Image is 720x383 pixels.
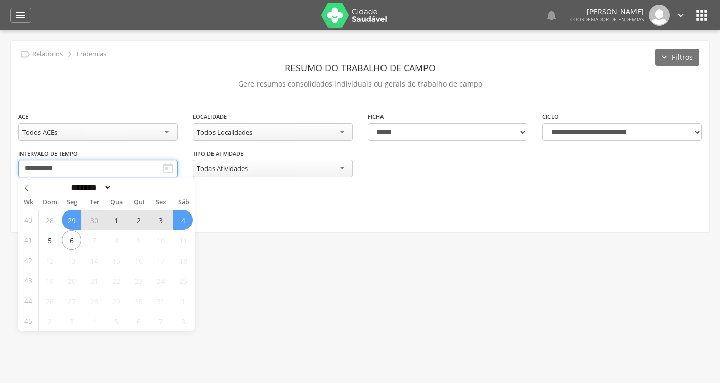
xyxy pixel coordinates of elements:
[24,250,32,270] span: 42
[84,210,104,230] span: Setembro 30, 2025
[173,250,193,270] span: Outubro 18, 2025
[32,50,63,58] p: Relatórios
[83,199,105,206] span: Ter
[106,311,126,331] span: Novembro 5, 2025
[39,250,59,270] span: Outubro 12, 2025
[39,230,59,250] span: Outubro 5, 2025
[162,162,174,175] i: 
[173,230,193,250] span: Outubro 11, 2025
[106,230,126,250] span: Outubro 8, 2025
[62,291,81,311] span: Outubro 27, 2025
[62,271,81,290] span: Outubro 20, 2025
[675,5,686,26] a: 
[151,311,171,331] span: Novembro 7, 2025
[545,9,558,21] i: 
[368,113,384,121] label: Ficha
[64,49,75,60] i: 
[15,9,27,21] i: 
[106,291,126,311] span: Outubro 29, 2025
[570,8,644,15] p: [PERSON_NAME]
[24,311,32,331] span: 45
[105,199,128,206] span: Qua
[129,311,148,331] span: Novembro 6, 2025
[106,271,126,290] span: Outubro 22, 2025
[570,16,644,23] span: Coordenador de Endemias
[24,271,32,290] span: 43
[151,210,171,230] span: Outubro 3, 2025
[62,311,81,331] span: Novembro 3, 2025
[22,127,57,137] div: Todos ACEs
[173,271,193,290] span: Outubro 25, 2025
[112,182,145,193] input: Year
[193,150,243,158] label: Tipo de Atividade
[173,291,193,311] span: Novembro 1, 2025
[129,271,148,290] span: Outubro 23, 2025
[106,250,126,270] span: Outubro 15, 2025
[24,230,32,250] span: 41
[61,199,83,206] span: Seg
[18,150,78,158] label: Intervalo de Tempo
[84,271,104,290] span: Outubro 21, 2025
[173,199,195,206] span: Sáb
[18,195,38,209] span: Wk
[84,250,104,270] span: Outubro 14, 2025
[129,250,148,270] span: Outubro 16, 2025
[24,210,32,230] span: 40
[20,49,31,60] i: 
[173,311,193,331] span: Novembro 8, 2025
[129,210,148,230] span: Outubro 2, 2025
[77,50,106,58] p: Endemias
[39,210,59,230] span: Setembro 28, 2025
[694,7,710,23] i: 
[62,210,81,230] span: Setembro 29, 2025
[24,291,32,311] span: 44
[129,230,148,250] span: Outubro 9, 2025
[39,291,59,311] span: Outubro 26, 2025
[151,230,171,250] span: Outubro 10, 2025
[542,113,559,121] label: Ciclo
[39,311,59,331] span: Novembro 2, 2025
[106,210,126,230] span: Outubro 1, 2025
[675,10,686,21] i: 
[18,59,702,77] header: Resumo do Trabalho de Campo
[197,164,248,173] div: Todas Atividades
[62,230,81,250] span: Outubro 6, 2025
[10,8,31,23] a: 
[151,291,171,311] span: Outubro 31, 2025
[151,271,171,290] span: Outubro 24, 2025
[62,250,81,270] span: Outubro 13, 2025
[128,199,150,206] span: Qui
[68,182,112,193] select: Month
[129,291,148,311] span: Outubro 30, 2025
[18,113,28,121] label: ACE
[150,199,173,206] span: Sex
[545,5,558,26] a: 
[84,311,104,331] span: Novembro 4, 2025
[655,49,699,66] button: Filtros
[18,77,702,91] p: Gere resumos consolidados individuais ou gerais de trabalho de campo
[84,291,104,311] span: Outubro 28, 2025
[193,113,227,121] label: Localidade
[84,230,104,250] span: Outubro 7, 2025
[197,127,252,137] div: Todos Localidades
[38,199,61,206] span: Dom
[151,250,171,270] span: Outubro 17, 2025
[173,210,193,230] span: Outubro 4, 2025
[39,271,59,290] span: Outubro 19, 2025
